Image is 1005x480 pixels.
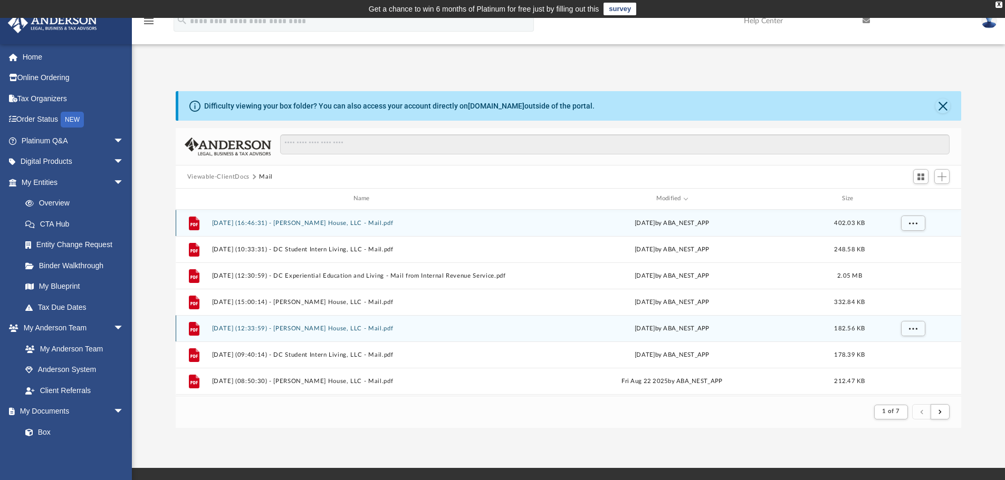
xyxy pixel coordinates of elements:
[280,134,950,154] input: Search files and folders
[15,338,129,359] a: My Anderson Team
[604,3,636,15] a: survey
[113,172,135,193] span: arrow_drop_down
[113,151,135,173] span: arrow_drop_down
[837,272,862,278] span: 2.05 MB
[935,99,950,113] button: Close
[7,46,140,67] a: Home
[934,169,950,184] button: Add
[520,350,824,359] div: [DATE] by ABA_NEST_APP
[369,3,599,15] div: Get a chance to win 6 months of Platinum for free just by filling out this
[212,246,515,253] button: [DATE] (10:33:31) - DC Student Intern Living, LLC - Mail.pdf
[7,151,140,172] a: Digital Productsarrow_drop_down
[7,130,140,151] a: Platinum Q&Aarrow_drop_down
[180,194,207,203] div: id
[520,218,824,228] div: by ABA_NEST_APP
[15,255,140,276] a: Binder Walkthrough
[520,194,824,203] div: Modified
[520,376,824,386] div: Fri Aug 22 2025 by ABA_NEST_APP
[212,272,515,279] button: [DATE] (12:30:59) - DC Experiential Education and Living - Mail from Internal Revenue Service.pdf
[15,234,140,256] a: Entity Change Request
[635,220,655,226] span: [DATE]
[176,210,962,396] div: grid
[212,220,515,227] button: [DATE] (16:46:31) - [PERSON_NAME] House, LLC - Mail.pdf
[211,194,515,203] div: Name
[520,271,824,280] div: [DATE] by ABA_NEST_APP
[520,324,824,333] div: [DATE] by ABA_NEST_APP
[874,405,907,419] button: 1 of 7
[212,299,515,306] button: [DATE] (15:00:14) - [PERSON_NAME] House, LLC - Mail.pdf
[981,13,997,28] img: User Pic
[7,67,140,89] a: Online Ordering
[834,351,865,357] span: 178.39 KB
[212,351,515,358] button: [DATE] (09:40:14) - DC Student Intern Living, LLC - Mail.pdf
[15,443,135,464] a: Meeting Minutes
[520,244,824,254] div: [DATE] by ABA_NEST_APP
[875,194,949,203] div: id
[913,169,929,184] button: Switch to Grid View
[882,408,899,414] span: 1 of 7
[828,194,870,203] div: Size
[5,13,100,33] img: Anderson Advisors Platinum Portal
[834,325,865,331] span: 182.56 KB
[15,359,135,380] a: Anderson System
[901,215,925,231] button: More options
[204,101,595,112] div: Difficulty viewing your box folder? You can also access your account directly on outside of the p...
[834,378,865,384] span: 212.47 KB
[187,172,250,182] button: Viewable-ClientDocs
[996,2,1002,8] div: close
[176,14,188,26] i: search
[142,15,155,27] i: menu
[61,112,84,128] div: NEW
[7,172,140,193] a: My Entitiesarrow_drop_down
[15,276,135,297] a: My Blueprint
[15,213,140,234] a: CTA Hub
[212,378,515,385] button: [DATE] (08:50:30) - [PERSON_NAME] House, LLC - Mail.pdf
[15,193,140,214] a: Overview
[520,297,824,307] div: [DATE] by ABA_NEST_APP
[7,109,140,131] a: Order StatusNEW
[7,88,140,109] a: Tax Organizers
[15,422,129,443] a: Box
[7,401,135,422] a: My Documentsarrow_drop_down
[259,172,273,182] button: Mail
[901,320,925,336] button: More options
[113,401,135,423] span: arrow_drop_down
[15,297,140,318] a: Tax Due Dates
[834,299,865,305] span: 332.84 KB
[113,318,135,339] span: arrow_drop_down
[834,246,865,252] span: 248.58 KB
[113,130,135,152] span: arrow_drop_down
[142,20,155,27] a: menu
[468,102,524,110] a: [DOMAIN_NAME]
[212,325,515,332] button: [DATE] (12:33:59) - [PERSON_NAME] House, LLC - Mail.pdf
[7,318,135,339] a: My Anderson Teamarrow_drop_down
[15,380,135,401] a: Client Referrals
[834,220,865,226] span: 402.03 KB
